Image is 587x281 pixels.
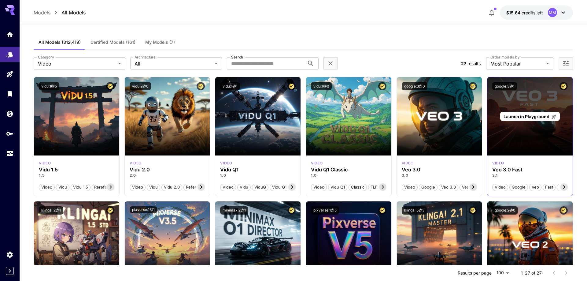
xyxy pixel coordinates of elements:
button: Certified Model – Vetted for best performance and includes a commercial license. [469,82,477,90]
span: Vidu [56,184,69,190]
span: Classic [349,184,367,190]
span: $15.64 [506,10,522,15]
div: Wallet [6,110,13,118]
label: Category [38,54,54,60]
button: Video [492,183,508,191]
span: Vidu 2.0 [162,184,182,190]
span: Vidu [147,184,160,190]
h3: Vidu Q1 Classic [311,167,386,173]
div: Settings [6,251,13,258]
button: Vidu [147,183,160,191]
p: 1.0 [220,173,296,178]
button: pixverse:1@1 [130,206,157,213]
button: Certified Model – Vetted for best performance and includes a commercial license. [197,82,205,90]
div: Playground [6,70,13,78]
button: Vidu 2.0 [161,183,182,191]
span: Reference [184,184,208,190]
a: Launch in Playground [500,112,560,121]
span: Rerefence [92,184,116,190]
a: Models [34,9,50,16]
p: 1–27 of 27 [521,270,542,276]
div: Library [6,90,13,98]
button: vidu:1@5 [39,82,59,90]
button: google:3@1 [492,82,517,90]
span: Video [38,60,116,67]
button: Vidu Q1 [270,183,289,191]
span: All Models (312,419) [39,39,81,45]
button: Classic [349,183,367,191]
button: Reference [183,183,208,191]
span: Video [311,184,327,190]
h3: Veo 3.0 [402,167,477,173]
span: Veo [530,184,541,190]
button: vidu:1@1 [220,82,240,90]
p: video [39,160,51,166]
label: Search [231,54,243,60]
button: Fast [543,183,556,191]
button: Video [220,183,236,191]
span: Most Popular [490,60,544,67]
button: vidu:2@0 [130,82,151,90]
div: MM [548,8,557,17]
button: vidu:1@0 [311,82,332,90]
button: Certified Model – Vetted for best performance and includes a commercial license. [106,82,114,90]
label: Architecture [135,54,155,60]
h3: Veo 3.0 Fast [492,167,568,173]
nav: breadcrumb [34,9,86,16]
span: ViduQ [252,184,268,190]
span: results [467,61,481,66]
button: Open more filters [562,60,570,67]
span: Veo 3 Fast [557,184,581,190]
button: Vidu Q1 [328,183,347,191]
div: $15.6419 [506,9,543,16]
span: Google [510,184,528,190]
button: minimax:2@1 [220,206,248,215]
span: Google [419,184,437,190]
button: Certified Model – Vetted for best performance and includes a commercial license. [378,82,386,90]
span: Video [130,184,145,190]
button: Vidu [56,183,69,191]
p: 2.0 [130,173,205,178]
span: Video [220,184,236,190]
span: credits left [522,10,543,15]
button: Veo [529,183,541,191]
div: Usage [6,150,13,157]
button: Google [509,183,528,191]
div: API Keys [6,130,13,137]
div: vidu_1_5 [39,160,51,166]
div: vidu_q1 [220,160,232,166]
button: klingai:2@1 [39,206,63,215]
button: Video [311,183,327,191]
p: video [311,160,323,166]
button: Video [39,183,55,191]
a: All Models [61,9,86,16]
h3: Vidu 2.0 [130,167,205,173]
div: google_veo_3 [402,160,414,166]
span: My Models (7) [145,39,175,45]
button: google:3@0 [402,82,427,90]
span: FLF2V [368,184,385,190]
span: Veo 3.0 [439,184,458,190]
div: vidu_q1_classic [311,160,323,166]
span: All [135,60,212,67]
p: video [220,160,232,166]
button: Google [419,183,437,191]
span: 27 [461,61,466,66]
button: Certified Model – Vetted for best performance and includes a commercial license. [559,206,568,215]
span: Launch in Playground [504,114,549,119]
button: Vidu 1.5 [71,183,90,191]
p: 3.0 [402,173,477,178]
p: Results per page [458,270,492,276]
button: FLF2V [368,183,385,191]
div: Home [6,31,13,38]
div: google_veo_3_fast [492,160,504,166]
h3: Vidu 1.5 [39,167,114,173]
button: pixverse:1@5 [311,206,339,215]
p: video [492,160,504,166]
h3: Vidu Q1 [220,167,296,173]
